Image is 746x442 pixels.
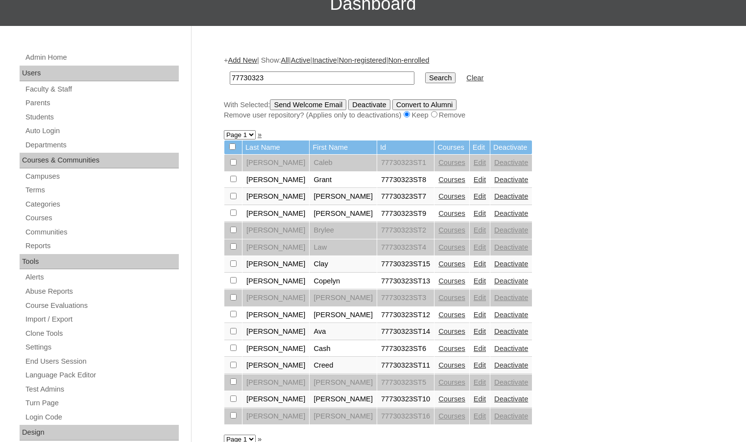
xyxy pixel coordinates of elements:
[24,383,179,395] a: Test Admins
[24,97,179,109] a: Parents
[242,140,310,155] td: Last Name
[24,240,179,252] a: Reports
[474,260,486,268] a: Edit
[228,56,257,64] a: Add New
[24,369,179,381] a: Language Pack Editor
[494,209,528,217] a: Deactivate
[377,155,434,171] td: 77730323ST1
[494,260,528,268] a: Deactivate
[24,170,179,183] a: Campuses
[494,192,528,200] a: Deactivate
[438,192,465,200] a: Courses
[24,285,179,298] a: Abuse Reports
[24,397,179,409] a: Turn Page
[425,72,456,83] input: Search
[24,341,179,353] a: Settings
[242,155,310,171] td: [PERSON_NAME]
[494,378,528,386] a: Deactivate
[224,99,709,120] div: With Selected:
[242,172,310,188] td: [PERSON_NAME]
[24,212,179,224] a: Courses
[438,378,465,386] a: Courses
[24,226,179,238] a: Communities
[224,110,709,120] div: Remove user repository? (Applies only to deactivations) Keep Remove
[242,206,310,222] td: [PERSON_NAME]
[494,176,528,184] a: Deactivate
[474,192,486,200] a: Edit
[24,411,179,423] a: Login Code
[438,327,465,335] a: Courses
[310,391,377,408] td: [PERSON_NAME]
[310,374,377,391] td: [PERSON_NAME]
[438,294,465,302] a: Courses
[494,345,528,352] a: Deactivate
[310,239,377,256] td: Law
[24,313,179,326] a: Import / Export
[490,140,532,155] td: Deactivate
[24,184,179,196] a: Terms
[494,243,528,251] a: Deactivate
[242,357,310,374] td: [PERSON_NAME]
[24,355,179,368] a: End Users Session
[377,408,434,425] td: 77730323ST16
[474,378,486,386] a: Edit
[24,111,179,123] a: Students
[377,188,434,205] td: 77730323ST7
[310,357,377,374] td: Creed
[474,226,486,234] a: Edit
[438,243,465,251] a: Courses
[388,56,429,64] a: Non-enrolled
[242,239,310,256] td: [PERSON_NAME]
[242,290,310,306] td: [PERSON_NAME]
[348,99,390,110] input: Deactivate
[291,56,311,64] a: Active
[494,311,528,319] a: Deactivate
[20,153,179,168] div: Courses & Communities
[438,345,465,352] a: Courses
[377,341,434,357] td: 77730323ST6
[310,307,377,324] td: [PERSON_NAME]
[474,294,486,302] a: Edit
[310,206,377,222] td: [PERSON_NAME]
[377,357,434,374] td: 77730323ST11
[242,324,310,340] td: [PERSON_NAME]
[474,243,486,251] a: Edit
[377,273,434,290] td: 77730323ST13
[242,408,310,425] td: [PERSON_NAME]
[474,345,486,352] a: Edit
[474,159,486,166] a: Edit
[242,374,310,391] td: [PERSON_NAME]
[377,324,434,340] td: 77730323ST14
[224,55,709,120] div: + | Show: | | | |
[310,324,377,340] td: Ava
[494,327,528,335] a: Deactivate
[20,254,179,270] div: Tools
[377,391,434,408] td: 77730323ST10
[24,83,179,95] a: Faculty & Staff
[438,412,465,420] a: Courses
[474,327,486,335] a: Edit
[310,408,377,425] td: [PERSON_NAME]
[377,206,434,222] td: 77730323ST9
[474,395,486,403] a: Edit
[474,209,486,217] a: Edit
[24,51,179,64] a: Admin Home
[24,139,179,151] a: Departments
[438,311,465,319] a: Courses
[466,74,483,82] a: Clear
[438,361,465,369] a: Courses
[377,290,434,306] td: 77730323ST3
[438,209,465,217] a: Courses
[339,56,386,64] a: Non-registered
[474,412,486,420] a: Edit
[438,277,465,285] a: Courses
[242,273,310,290] td: [PERSON_NAME]
[474,176,486,184] a: Edit
[242,391,310,408] td: [PERSON_NAME]
[258,131,262,139] a: »
[310,273,377,290] td: Copelyn
[310,341,377,357] td: Cash
[270,99,346,110] input: Send Welcome Email
[310,290,377,306] td: [PERSON_NAME]
[242,256,310,273] td: [PERSON_NAME]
